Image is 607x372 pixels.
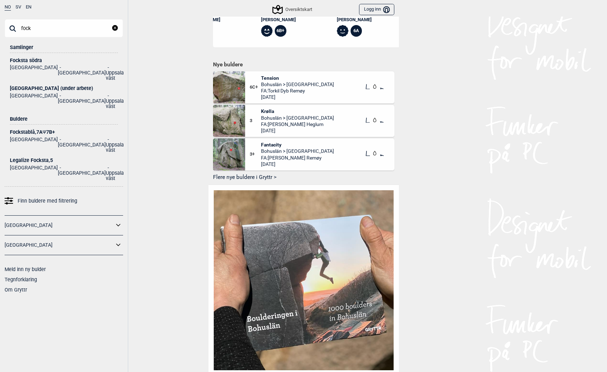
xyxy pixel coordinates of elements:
li: [GEOGRAPHIC_DATA] [58,165,106,181]
img: Tension [213,71,245,103]
li: [GEOGRAPHIC_DATA] [10,65,58,81]
span: Ψ [43,129,46,135]
li: [GEOGRAPHIC_DATA] [58,65,106,81]
span: Tension [261,75,334,81]
span: FA: [PERSON_NAME] Heglum [261,121,334,127]
span: [DATE] [261,161,334,167]
div: Fantacity3+FantacityBohuslän > [GEOGRAPHIC_DATA]FA:[PERSON_NAME] Remøy[DATE] [213,138,394,170]
div: Oversiktskart [273,5,312,14]
span: FA: [PERSON_NAME] Remøy [261,155,334,161]
li: Uppsala väst [106,93,124,109]
a: [GEOGRAPHIC_DATA] [5,240,114,250]
li: [GEOGRAPHIC_DATA] [58,137,106,153]
li: Uppsala väst [106,165,124,181]
button: Flere nye buldere i Gryttr > [213,172,394,183]
li: [GEOGRAPHIC_DATA] [58,93,106,109]
input: Søk på buldernavn, sted eller samling [5,19,123,37]
span: Krølla [261,108,334,114]
span: Bohuslän > [GEOGRAPHIC_DATA] [261,115,334,121]
div: 6A [351,25,362,37]
div: Krolla3KrøllaBohuslän > [GEOGRAPHIC_DATA]FA:[PERSON_NAME] Heglum[DATE] [213,105,394,137]
span: 3+ [250,151,261,157]
a: Tegnforklaring [5,277,37,282]
li: Uppsala väst [106,137,124,153]
img: Krolla [213,105,245,137]
div: 6B+ [275,25,286,37]
a: [PERSON_NAME] [186,17,252,23]
span: [DATE] [261,127,334,134]
a: Om Gryttr [5,287,27,293]
div: Buldere [10,109,118,125]
span: Fantacity [261,142,334,148]
button: NO [5,5,11,11]
a: [PERSON_NAME] [261,17,327,23]
li: Uppsala väst [106,65,124,81]
img: Fantacity [213,138,245,170]
li: [GEOGRAPHIC_DATA] [10,165,58,181]
a: Meld inn ny bulder [5,266,46,272]
li: [GEOGRAPHIC_DATA] [10,93,58,109]
span: 6C+ [250,84,261,90]
button: Logg inn [359,4,394,16]
button: SV [16,5,21,10]
div: Samlinger [10,37,118,53]
a: [GEOGRAPHIC_DATA] [5,220,114,230]
a: [PERSON_NAME] [337,17,403,23]
div: Fockstablå , 7A 7B+ [10,130,118,135]
img: Omslag bouldering i bohuslen kvadrat [214,190,394,370]
div: Focksta södra [10,58,118,63]
span: [DATE] [261,94,334,100]
span: Bohuslän > [GEOGRAPHIC_DATA] [261,148,334,154]
span: 3 [250,118,261,124]
li: [GEOGRAPHIC_DATA] [10,137,58,153]
div: Legalize Focksta , 5 [10,158,118,163]
span: FA: Torkil Dyb Remøy [261,88,334,94]
span: Finn buldere med filtrering [18,196,77,206]
div: [GEOGRAPHIC_DATA] (under arbete) [10,86,118,91]
div: Tension6C+TensionBohuslän > [GEOGRAPHIC_DATA]FA:Torkil Dyb Remøy[DATE] [213,71,394,103]
span: Bohuslän > [GEOGRAPHIC_DATA] [261,81,334,88]
button: EN [26,5,31,10]
a: Finn buldere med filtrering [5,196,123,206]
h1: Nye buldere [213,61,394,68]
